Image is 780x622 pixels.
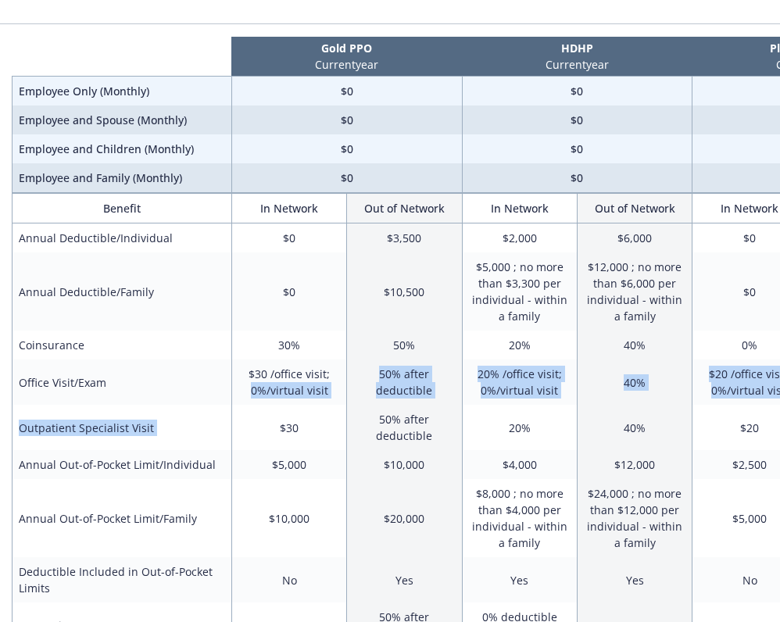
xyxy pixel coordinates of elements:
[231,223,346,253] td: $0
[347,557,462,602] td: Yes
[231,194,346,223] th: In Network
[347,359,462,405] td: 50% after deductible
[13,405,232,450] td: Outpatient Specialist Visit
[13,331,232,359] td: Coinsurance
[13,134,232,163] td: Employee and Children (Monthly)
[462,223,577,253] td: $2,000
[231,163,462,193] td: $0
[13,252,232,331] td: Annual Deductible/Family
[462,252,577,331] td: $5,000 ; no more than $3,300 per individual - within a family
[462,134,692,163] td: $0
[231,77,462,106] td: $0
[347,194,462,223] th: Out of Network
[347,252,462,331] td: $10,500
[231,252,346,331] td: $0
[231,331,346,359] td: 30%
[577,223,692,253] td: $6,000
[347,405,462,450] td: 50% after deductible
[462,450,577,479] td: $4,000
[577,557,692,602] td: Yes
[462,331,577,359] td: 20%
[462,557,577,602] td: Yes
[13,77,232,106] td: Employee Only (Monthly)
[347,450,462,479] td: $10,000
[465,40,689,56] p: HDHP
[234,56,459,73] p: Current year
[13,479,232,557] td: Annual Out-of-Pocket Limit/Family
[347,331,462,359] td: 50%
[13,163,232,193] td: Employee and Family (Monthly)
[462,163,692,193] td: $0
[577,252,692,331] td: $12,000 ; no more than $6,000 per individual - within a family
[231,450,346,479] td: $5,000
[13,359,232,405] td: Office Visit/Exam
[577,331,692,359] td: 40%
[13,223,232,253] td: Annual Deductible/Individual
[231,405,346,450] td: $30
[462,479,577,557] td: $8,000 ; no more than $4,000 per individual - within a family
[347,479,462,557] td: $20,000
[13,194,232,223] th: Benefit
[465,56,689,73] p: Current year
[13,557,232,602] td: Deductible Included in Out-of-Pocket Limits
[231,557,346,602] td: No
[231,134,462,163] td: $0
[231,359,346,405] td: $30 /office visit; 0%/virtual visit
[347,223,462,253] td: $3,500
[577,405,692,450] td: 40%
[577,359,692,405] td: 40%
[13,37,232,77] th: intentionally left blank
[462,77,692,106] td: $0
[13,450,232,479] td: Annual Out-of-Pocket Limit/Individual
[577,194,692,223] th: Out of Network
[13,105,232,134] td: Employee and Spouse (Monthly)
[577,479,692,557] td: $24,000 ; no more than $12,000 per individual - within a family
[462,105,692,134] td: $0
[234,40,459,56] p: Gold PPO
[462,194,577,223] th: In Network
[577,450,692,479] td: $12,000
[231,105,462,134] td: $0
[231,479,346,557] td: $10,000
[462,405,577,450] td: 20%
[462,359,577,405] td: 20% /office visit; 0%/virtual visit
